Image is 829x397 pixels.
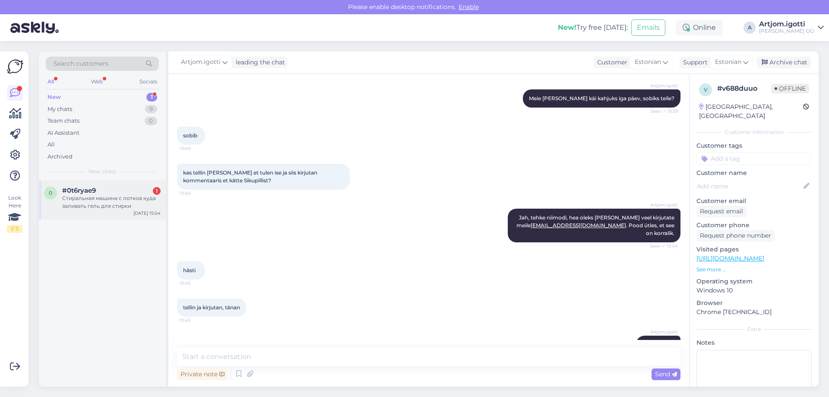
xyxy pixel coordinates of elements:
[631,19,665,36] button: Emails
[456,3,481,11] span: Enable
[715,57,741,67] span: Estonian
[696,197,812,206] p: Customer email
[7,58,23,75] img: Askly Logo
[759,21,824,35] a: Artjom.igotti[PERSON_NAME] OÜ
[696,245,812,254] p: Visited pages
[180,317,212,324] span: 13:45
[47,140,55,149] div: All
[696,266,812,273] p: See more ...
[47,93,61,102] div: New
[153,187,161,195] div: 1
[756,57,811,68] div: Archive chat
[696,221,812,230] p: Customer phone
[529,95,674,102] span: Meie [PERSON_NAME] käi kahjuks iga päev, sobiks teile?
[181,57,221,67] span: Artjom.igotti
[717,83,771,94] div: # v688duuo
[696,128,812,136] div: Customer information
[696,254,764,262] a: [URL][DOMAIN_NAME]
[696,152,812,165] input: Add a tag
[138,76,159,87] div: Socials
[180,190,212,197] span: 13:40
[516,214,676,236] span: Jah, tehke niimodi, hea oleks [PERSON_NAME] veel kirjutate meile . Pood ütles, et see on korralik.
[62,187,96,194] span: #0t6ryae9
[635,57,661,67] span: Estonian
[47,129,79,137] div: AI Assistant
[145,117,157,125] div: 0
[696,338,812,347] p: Notes
[696,206,747,217] div: Request email
[62,194,161,210] div: Стиральная машина с лотков куда заливать гель для стирки
[7,194,22,233] div: Look Here
[704,86,707,93] span: v
[177,368,228,380] div: Private note
[47,105,72,114] div: My chats
[696,141,812,150] p: Customer tags
[697,181,802,191] input: Add name
[594,58,627,67] div: Customer
[680,58,708,67] div: Support
[183,169,319,184] span: kas tellin [PERSON_NAME] et tulen ise ja siis kirjutan kommentaaris et kätte Sikupillist?
[183,132,197,139] span: sobib
[645,329,678,335] span: Artjom.igotti
[180,280,212,286] span: 13:45
[47,117,79,125] div: Team chats
[7,225,22,233] div: 1 / 3
[676,20,723,35] div: Online
[699,102,803,121] div: [GEOGRAPHIC_DATA], [GEOGRAPHIC_DATA]
[645,83,678,89] span: Artjom.igotti
[54,59,108,68] span: Search customers
[49,190,52,196] span: 0
[696,325,812,333] div: Extra
[696,168,812,178] p: Customer name
[558,22,628,33] div: Try free [DATE]:
[89,76,104,87] div: Web
[183,304,240,311] span: tellin ja kirjutan, tänan
[232,58,285,67] div: leading the chat
[46,76,56,87] div: All
[696,277,812,286] p: Operating system
[696,308,812,317] p: Chrome [TECHNICAL_ID]
[558,23,576,32] b: New!
[146,93,157,102] div: 1
[696,230,775,241] div: Request phone number
[89,168,116,175] span: New chats
[771,84,809,93] span: Offline
[47,152,73,161] div: Archived
[759,21,814,28] div: Artjom.igotti
[645,202,678,208] span: Artjom.igotti
[759,28,814,35] div: [PERSON_NAME] OÜ
[531,222,626,229] a: [EMAIL_ADDRESS][DOMAIN_NAME]
[645,108,678,114] span: Seen ✓ 13:39
[133,210,161,216] div: [DATE] 15:04
[145,105,157,114] div: 9
[180,145,212,152] span: 13:40
[183,267,196,273] span: hästi
[744,22,756,34] div: A
[655,370,677,378] span: Send
[645,243,678,249] span: Seen ✓ 13:44
[696,286,812,295] p: Windows 10
[696,299,812,308] p: Browser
